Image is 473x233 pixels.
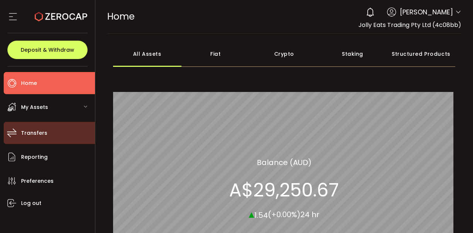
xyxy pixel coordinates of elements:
[318,41,387,67] div: Staking
[229,179,339,201] section: A$29,250.67
[400,7,453,17] span: [PERSON_NAME]
[436,198,473,233] iframe: Chat Widget
[21,47,74,52] span: Deposit & Withdraw
[250,41,318,67] div: Crypto
[21,176,54,186] span: Preferences
[358,21,461,29] span: Jolly Eats Trading Pty Ltd (4c08bb)
[254,210,268,220] span: 1.54
[387,41,455,67] div: Structured Products
[249,206,254,222] span: ▴
[21,198,41,209] span: Log out
[21,152,48,162] span: Reporting
[268,209,300,220] span: (+0.00%)
[21,102,48,113] span: My Assets
[107,10,135,23] span: Home
[257,157,312,168] section: Balance (AUD)
[21,128,47,138] span: Transfers
[7,41,88,59] button: Deposit & Withdraw
[21,78,37,89] span: Home
[113,41,181,67] div: All Assets
[300,209,319,220] span: 24 hr
[181,41,250,67] div: Fiat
